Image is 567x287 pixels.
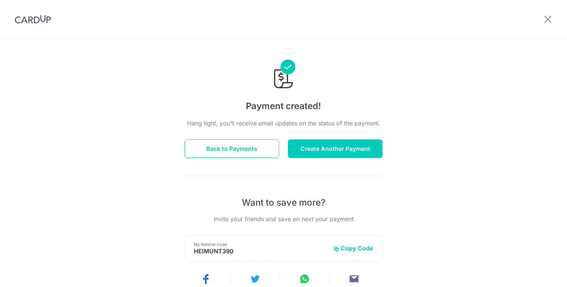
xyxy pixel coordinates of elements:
[333,244,373,252] button: Copy Code
[15,15,51,24] img: CardUp
[288,139,382,158] button: Create Another Payment
[185,197,382,209] p: Want to save more?
[272,60,295,91] img: Payments
[194,242,327,247] p: My Referral Code
[194,247,327,255] p: HEIMUNT390
[185,99,382,113] h4: Payment created!
[185,139,279,158] button: Back to Payments
[185,119,382,128] p: Hang tight, you’ll receive email updates on the status of the payment.
[185,215,382,223] p: Invite your friends and save on next your payment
